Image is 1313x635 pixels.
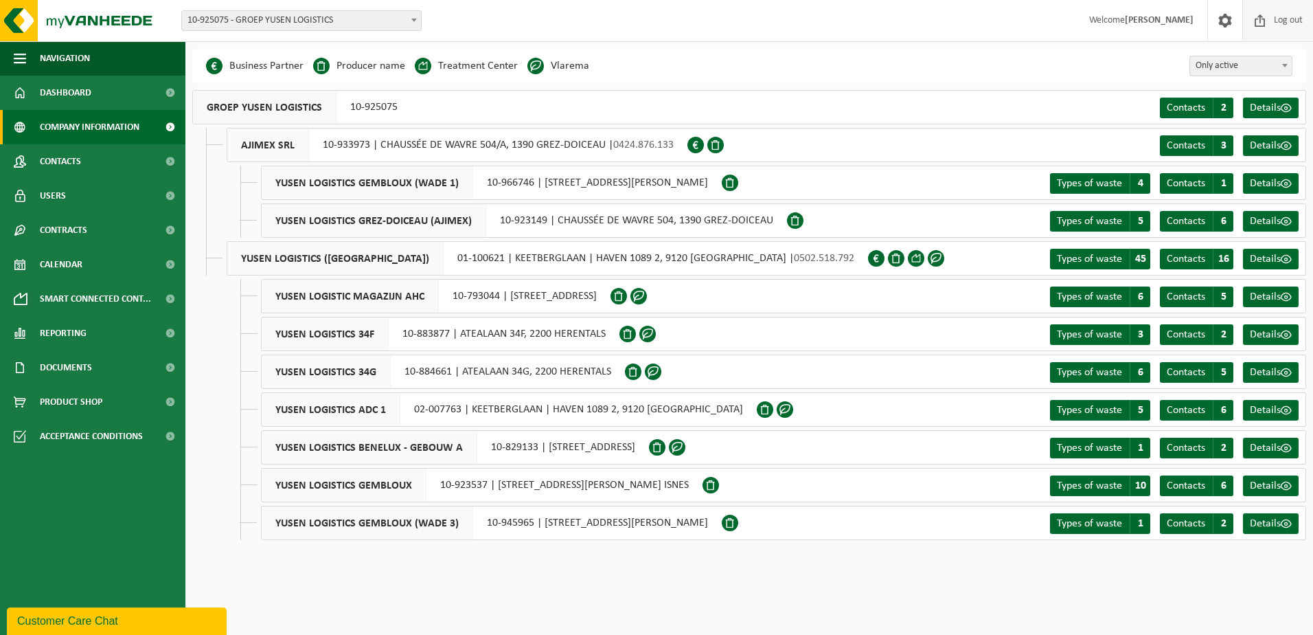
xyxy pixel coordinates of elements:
[313,56,405,76] li: Producer name
[1130,211,1150,232] span: 5
[1213,135,1233,156] span: 3
[1250,367,1281,378] span: Details
[1243,438,1299,458] a: Details
[1167,254,1205,265] span: Contacts
[1130,324,1150,345] span: 3
[262,166,473,199] span: YUSEN LOGISTICS GEMBLOUX (WADE 1)
[1160,211,1233,232] a: Contacts 6
[261,506,722,540] div: 10-945965 | [STREET_ADDRESS][PERSON_NAME]
[1050,438,1150,458] a: Types of waste 1
[1250,254,1281,265] span: Details
[1167,480,1205,491] span: Contacts
[1050,173,1150,194] a: Types of waste 4
[7,605,229,635] iframe: chat widget
[1130,513,1150,534] span: 1
[1167,178,1205,189] span: Contacts
[527,56,589,76] li: Vlarema
[262,469,426,502] span: YUSEN LOGISTICS GEMBLOUX
[40,316,87,350] span: Reporting
[261,430,649,465] div: 10-829133 | [STREET_ADDRESS]
[613,140,674,151] span: 0424.876.133
[1167,216,1205,227] span: Contacts
[1243,98,1299,118] a: Details
[1050,211,1150,232] a: Types of waste 5
[1167,405,1205,416] span: Contacts
[1160,135,1233,156] a: Contacts 3
[1125,15,1194,25] strong: [PERSON_NAME]
[1189,56,1292,76] span: Only active
[1160,324,1233,345] a: Contacts 2
[1130,362,1150,383] span: 6
[40,41,90,76] span: Navigation
[1130,287,1150,307] span: 6
[1213,476,1233,496] span: 6
[1057,216,1122,227] span: Types of waste
[1243,324,1299,345] a: Details
[794,253,854,264] span: 0502.518.792
[40,110,139,144] span: Company information
[1243,211,1299,232] a: Details
[1250,140,1281,151] span: Details
[1050,249,1150,269] a: Types of waste 45
[1243,135,1299,156] a: Details
[1167,140,1205,151] span: Contacts
[262,317,389,350] span: YUSEN LOGISTICS 34F
[1057,480,1122,491] span: Types of waste
[227,241,868,276] div: 01-100621 | KEETBERGLAAN | HAVEN 1089 2, 9120 [GEOGRAPHIC_DATA] |
[227,242,444,275] span: YUSEN LOGISTICS ([GEOGRAPHIC_DATA])
[261,468,703,502] div: 10-923537 | [STREET_ADDRESS][PERSON_NAME] ISNES
[1250,518,1281,529] span: Details
[1250,178,1281,189] span: Details
[262,204,486,237] span: YUSEN LOGISTICS GREZ-DOICEAU (AJIMEX)
[1167,367,1205,378] span: Contacts
[1057,254,1122,265] span: Types of waste
[261,203,787,238] div: 10-923149 | CHAUSSÉE DE WAVRE 504, 1390 GREZ-DOICEAU
[1250,480,1281,491] span: Details
[1160,287,1233,307] a: Contacts 5
[1160,476,1233,496] a: Contacts 6
[1057,518,1122,529] span: Types of waste
[1050,324,1150,345] a: Types of waste 3
[261,279,610,313] div: 10-793044 | [STREET_ADDRESS]
[1213,98,1233,118] span: 2
[1213,249,1233,269] span: 16
[1057,291,1122,302] span: Types of waste
[1243,362,1299,383] a: Details
[206,56,304,76] li: Business Partner
[1167,443,1205,454] span: Contacts
[1213,513,1233,534] span: 2
[1213,438,1233,458] span: 2
[1243,513,1299,534] a: Details
[40,144,81,179] span: Contacts
[40,179,66,213] span: Users
[193,91,336,124] span: GROEP YUSEN LOGISTICS
[1250,405,1281,416] span: Details
[1160,400,1233,421] a: Contacts 6
[1160,362,1233,383] a: Contacts 5
[1050,400,1150,421] a: Types of waste 5
[1130,476,1150,496] span: 10
[1160,438,1233,458] a: Contacts 2
[1160,98,1233,118] a: Contacts 2
[1250,329,1281,340] span: Details
[262,355,391,388] span: YUSEN LOGISTICS 34G
[1250,102,1281,113] span: Details
[262,506,473,539] span: YUSEN LOGISTICS GEMBLOUX (WADE 3)
[262,393,400,426] span: YUSEN LOGISTICS ADC 1
[1130,438,1150,458] span: 1
[261,355,625,389] div: 10-884661 | ATEALAAN 34G, 2200 HERENTALS
[261,392,757,427] div: 02-007763 | KEETBERGLAAN | HAVEN 1089 2, 9120 [GEOGRAPHIC_DATA]
[1160,249,1233,269] a: Contacts 16
[262,431,477,464] span: YUSEN LOGISTICS BENELUX - GEBOUW A
[1057,367,1122,378] span: Types of waste
[1050,287,1150,307] a: Types of waste 6
[1057,178,1122,189] span: Types of waste
[1160,173,1233,194] a: Contacts 1
[40,76,91,110] span: Dashboard
[1250,291,1281,302] span: Details
[1213,362,1233,383] span: 5
[1213,400,1233,421] span: 6
[1250,443,1281,454] span: Details
[1130,173,1150,194] span: 4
